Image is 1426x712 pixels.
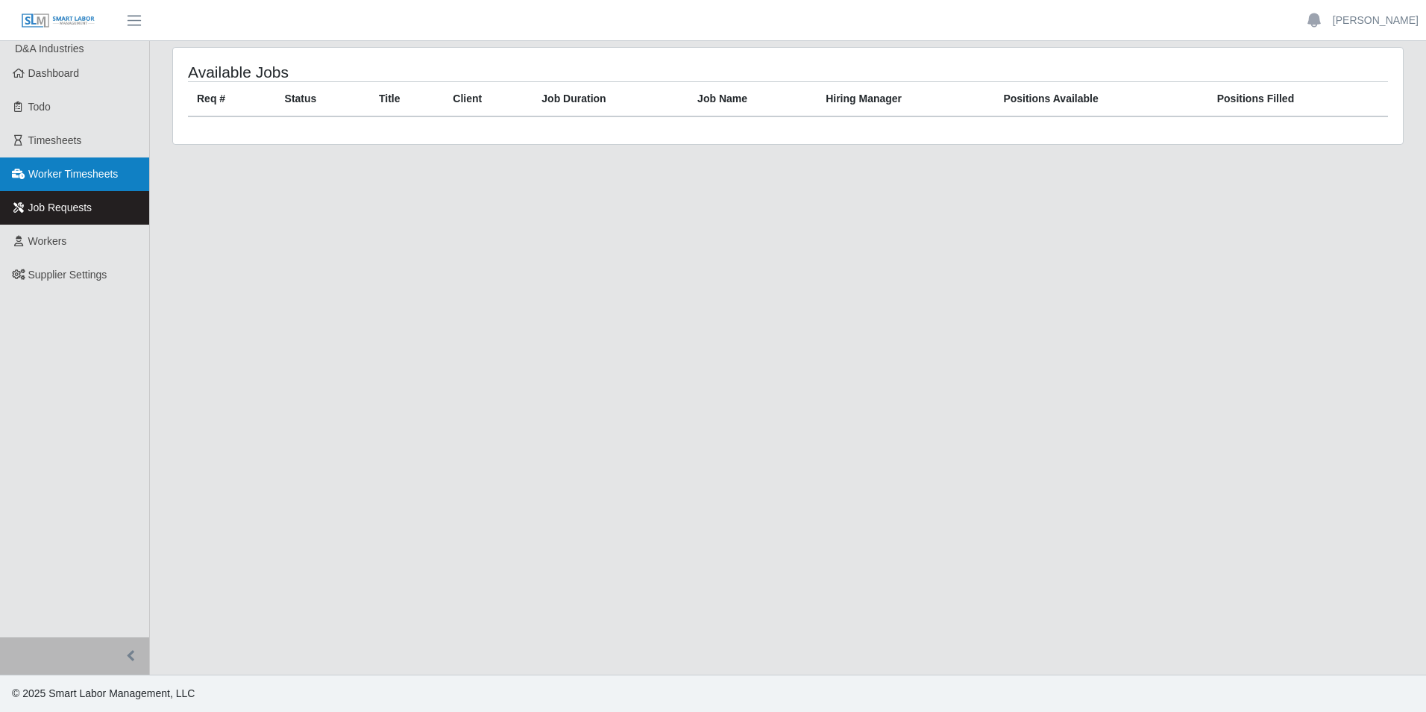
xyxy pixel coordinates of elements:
[444,82,533,117] th: Client
[688,82,817,117] th: Job Name
[12,687,195,699] span: © 2025 Smart Labor Management, LLC
[28,101,51,113] span: Todo
[370,82,444,117] th: Title
[28,235,67,247] span: Workers
[533,82,688,117] th: Job Duration
[276,82,370,117] th: Status
[817,82,994,117] th: Hiring Manager
[28,134,82,146] span: Timesheets
[15,43,84,54] span: D&A Industries
[21,13,95,29] img: SLM Logo
[28,67,80,79] span: Dashboard
[994,82,1207,117] th: Positions Available
[28,168,118,180] span: Worker Timesheets
[188,63,675,81] h4: Available Jobs
[28,269,107,281] span: Supplier Settings
[28,202,92,213] span: Job Requests
[1208,82,1388,117] th: Positions Filled
[188,82,276,117] th: Req #
[1333,13,1419,28] a: [PERSON_NAME]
